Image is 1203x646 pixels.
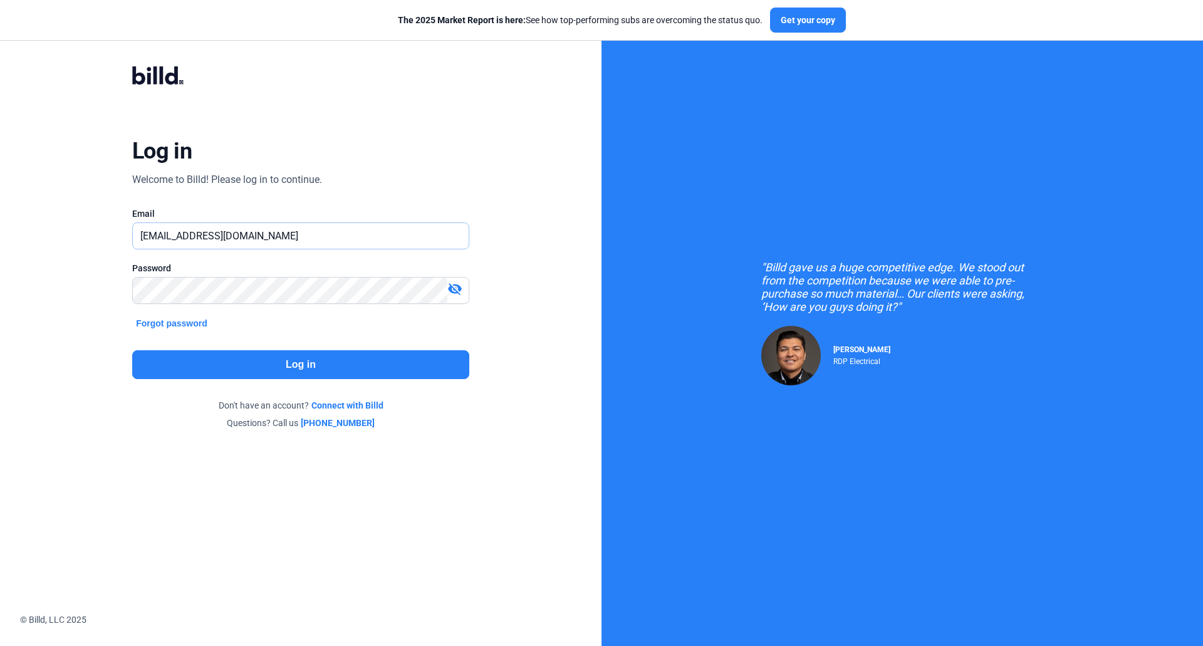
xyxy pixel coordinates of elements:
[833,345,890,354] span: [PERSON_NAME]
[761,261,1043,313] div: "Billd gave us a huge competitive edge. We stood out from the competition because we were able to...
[398,14,763,26] div: See how top-performing subs are overcoming the status quo.
[311,399,383,412] a: Connect with Billd
[132,172,322,187] div: Welcome to Billd! Please log in to continue.
[132,137,192,165] div: Log in
[301,417,375,429] a: [PHONE_NUMBER]
[761,326,821,385] img: Raul Pacheco
[447,281,462,296] mat-icon: visibility_off
[132,350,469,379] button: Log in
[132,262,469,274] div: Password
[132,316,211,330] button: Forgot password
[398,15,526,25] span: The 2025 Market Report is here:
[770,8,846,33] button: Get your copy
[833,354,890,366] div: RDP Electrical
[132,207,469,220] div: Email
[132,417,469,429] div: Questions? Call us
[132,399,469,412] div: Don't have an account?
